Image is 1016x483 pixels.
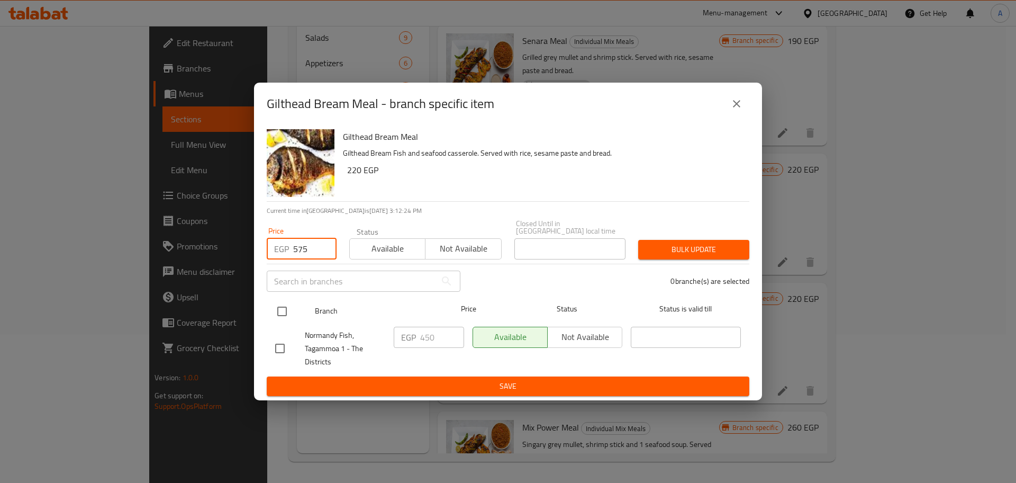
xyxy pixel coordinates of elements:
button: Bulk update [638,240,749,260]
span: Normandy Fish, Tagammoa 1 - The Districts [305,329,385,369]
span: Status [512,302,622,316]
button: close [724,91,749,117]
p: Gilthead Bream Fish and seafood casserole. Served with rice, sesame paste and bread. [343,147,741,160]
p: EGP [401,331,416,344]
button: Save [267,377,749,396]
span: Bulk update [647,243,741,256]
p: EGP [274,243,289,255]
input: Please enter price [293,238,337,260]
span: Price [433,302,504,316]
p: 0 branche(s) are selected [670,276,749,287]
input: Search in branches [267,271,436,292]
button: Available [349,238,425,260]
button: Not available [425,238,501,260]
span: Branch [315,305,425,318]
span: Status is valid till [631,302,741,316]
h6: 220 EGP [347,163,741,177]
span: Not available [430,241,497,256]
span: Available [354,241,421,256]
input: Please enter price [420,327,464,348]
h2: Gilthead Bream Meal - branch specific item [267,95,494,112]
p: Current time in [GEOGRAPHIC_DATA] is [DATE] 3:12:24 PM [267,206,749,216]
span: Save [275,380,741,393]
h6: Gilthead Bream Meal [343,129,741,144]
img: Gilthead Bream Meal [267,129,334,197]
